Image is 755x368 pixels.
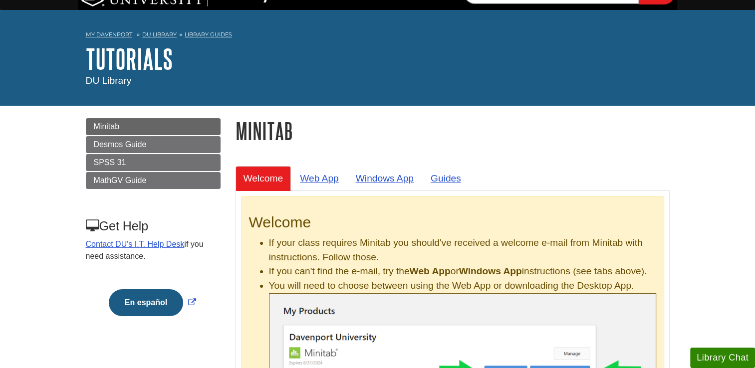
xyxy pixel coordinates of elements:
[94,158,126,167] span: SPSS 31
[459,266,522,276] b: Windows App
[236,118,670,144] h1: Minitab
[142,31,177,38] a: DU Library
[86,118,221,333] div: Guide Page Menu
[423,166,469,190] a: Guides
[348,166,422,190] a: Windows App
[86,75,132,86] span: DU Library
[292,166,347,190] a: Web App
[236,166,291,190] a: Welcome
[109,289,183,316] button: En español
[86,154,221,171] a: SPSS 31
[86,43,173,74] a: Tutorials
[106,298,199,307] a: Link opens in new window
[410,266,451,276] b: Web App
[86,136,221,153] a: Desmos Guide
[269,264,656,279] li: If you can't find the e-mail, try the or instructions (see tabs above).
[94,122,120,131] span: Minitab
[86,238,220,262] p: if you need assistance.
[86,240,185,248] a: Contact DU's I.T. Help Desk
[690,348,755,368] button: Library Chat
[86,30,132,39] a: My Davenport
[86,118,221,135] a: Minitab
[86,219,220,233] h3: Get Help
[86,28,670,44] nav: breadcrumb
[86,172,221,189] a: MathGV Guide
[249,214,656,231] h2: Welcome
[94,176,147,184] span: MathGV Guide
[269,236,656,265] li: If your class requires Minitab you should've received a welcome e-mail from Minitab with instruct...
[94,140,147,149] span: Desmos Guide
[185,31,232,38] a: Library Guides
